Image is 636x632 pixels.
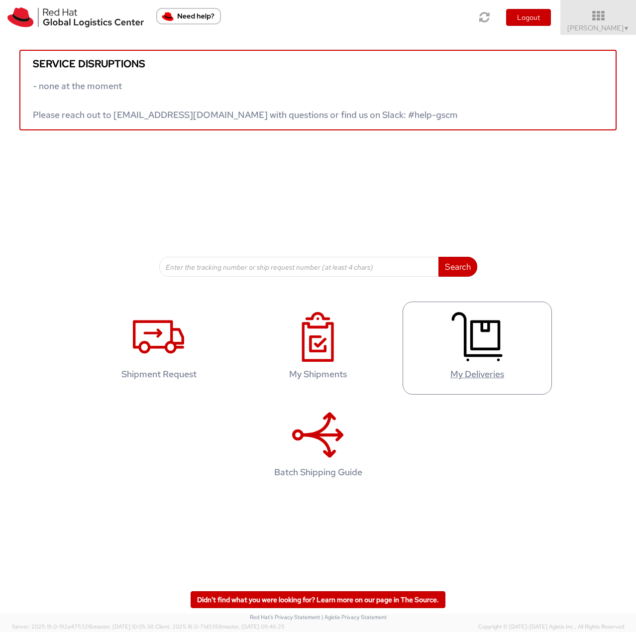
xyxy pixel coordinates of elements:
[33,80,458,120] span: - none at the moment Please reach out to [EMAIL_ADDRESS][DOMAIN_NAME] with questions or find us o...
[243,400,393,493] a: Batch Shipping Guide
[191,591,445,608] a: Didn't find what you were looking for? Learn more on our page in The Source.
[95,369,223,379] h4: Shipment Request
[84,302,233,395] a: Shipment Request
[506,9,551,26] button: Logout
[159,257,439,277] input: Enter the tracking number or ship request number (at least 4 chars)
[567,23,630,32] span: [PERSON_NAME]
[222,623,285,630] span: master, [DATE] 09:46:25
[33,58,603,69] h5: Service disruptions
[321,614,387,621] a: | Agistix Privacy Statement
[478,623,624,631] span: Copyright © [DATE]-[DATE] Agistix Inc., All Rights Reserved
[12,623,154,630] span: Server: 2025.19.0-192a4753216
[155,623,285,630] span: Client: 2025.18.0-71d3358
[93,623,154,630] span: master, [DATE] 10:05:38
[438,257,477,277] button: Search
[7,7,144,27] img: rh-logistics-00dfa346123c4ec078e1.svg
[250,614,320,621] a: Red Hat's Privacy Statement
[403,302,552,395] a: My Deliveries
[254,369,382,379] h4: My Shipments
[243,302,393,395] a: My Shipments
[624,24,630,32] span: ▼
[156,8,221,24] button: Need help?
[19,50,617,130] a: Service disruptions - none at the moment Please reach out to [EMAIL_ADDRESS][DOMAIN_NAME] with qu...
[254,467,382,477] h4: Batch Shipping Guide
[413,369,541,379] h4: My Deliveries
